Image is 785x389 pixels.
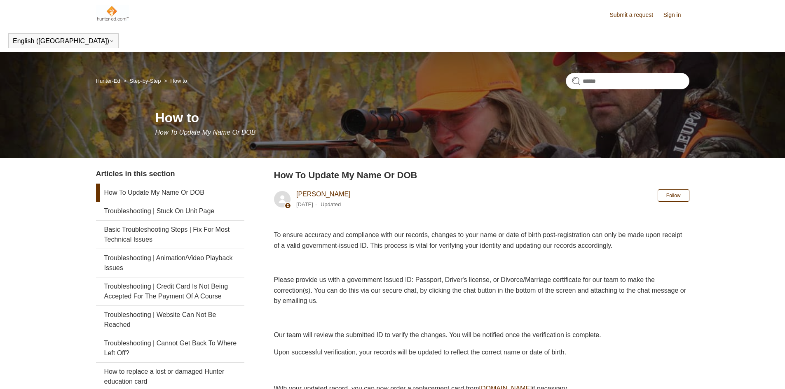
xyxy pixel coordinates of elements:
p: To ensure accuracy and compliance with our records, changes to your name or date of birth post-re... [274,230,689,251]
a: [PERSON_NAME] [296,191,351,198]
img: Hunter-Ed Help Center home page [96,5,129,21]
button: English ([GEOGRAPHIC_DATA]) [13,37,114,45]
a: Hunter-Ed [96,78,120,84]
a: Troubleshooting | Website Can Not Be Reached [96,306,244,334]
a: Step-by-Step [130,78,161,84]
li: Updated [321,201,341,207]
h1: How to [155,108,689,128]
span: Please provide us with a government Issued ID: Passport, Driver's license, or Divorce/Marriage ce... [274,276,687,304]
span: Articles in this section [96,170,175,178]
li: How to [162,78,187,84]
a: Submit a request [609,11,661,19]
span: Our team will review the submitted ID to verify the changes. You will be notified once the verifi... [274,331,601,338]
time: 04/08/2025, 13:08 [296,201,313,207]
a: Troubleshooting | Cannot Get Back To Where Left Off? [96,334,244,362]
a: Troubleshooting | Credit Card Is Not Being Accepted For The Payment Of A Course [96,277,244,305]
input: Search [566,73,689,89]
button: Follow Article [658,189,689,202]
span: How To Update My Name Or DOB [155,129,256,136]
a: How To Update My Name Or DOB [96,184,244,202]
a: Troubleshooting | Stuck On Unit Page [96,202,244,220]
a: Troubleshooting | Animation/Video Playback Issues [96,249,244,277]
a: Basic Troubleshooting Steps | Fix For Most Technical Issues [96,221,244,249]
li: Step-by-Step [122,78,162,84]
h2: How To Update My Name Or DOB [274,168,689,182]
li: Hunter-Ed [96,78,122,84]
p: Upon successful verification, your records will be updated to reflect the correct name or date of... [274,347,689,358]
a: Sign in [663,11,689,19]
a: How to [170,78,187,84]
